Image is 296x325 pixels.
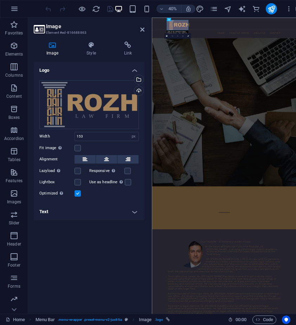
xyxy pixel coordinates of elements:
[92,5,100,13] i: Reload page
[155,316,163,324] span: . logo
[210,5,218,13] i: Pages (Ctrl+Alt+S)
[238,5,246,13] button: text_generator
[185,6,192,12] i: On resize automatically adjust zoom level to fit chosen device.
[8,157,20,162] p: Tables
[46,23,144,30] h2: Image
[39,189,75,198] label: Optimized
[166,318,170,321] i: This element is linked
[6,94,22,99] p: Content
[111,42,144,56] h4: Link
[9,220,20,226] p: Slider
[196,5,204,13] i: Design (Ctrl+Alt+Y)
[224,5,232,13] button: navigator
[125,318,128,321] i: This element is a customizable preset
[4,136,24,141] p: Accordion
[36,316,170,324] nav: breadcrumb
[228,316,247,324] h6: Session time
[5,72,23,78] p: Columns
[58,316,122,324] span: . menu-wrapper .preset-menu-v2-justitia
[46,30,130,36] h3: Element #ed-816688863
[164,33,169,38] a: Select files from the file manager, stock photos, or upload file(s)
[89,178,125,186] label: Use as headline
[169,33,175,38] a: Crop mode
[252,5,260,13] button: commerce
[210,5,218,13] button: pages
[34,203,144,220] h4: Text
[4,305,24,310] p: Marketing
[74,42,111,56] h4: Style
[78,5,86,13] button: Click here to leave preview mode and continue editing
[8,262,20,268] p: Footer
[195,5,204,13] button: design
[92,5,100,13] button: reload
[39,80,139,129] div: ROZHLAWFIRM-2d8q8cc7vTyH2W28CfARJQ.png
[39,144,75,152] label: Fit image
[39,155,75,164] label: Alignment
[240,317,242,322] span: :
[282,316,290,324] button: Usercentrics
[167,5,178,13] h6: 40%
[36,316,55,324] span: Click to select. Double-click to edit
[175,33,180,38] a: Blur
[167,30,188,38] div: This is an example image. Please choose your own for more options.
[89,167,124,175] label: Responsive
[156,5,181,13] button: 40%
[5,51,23,57] p: Elements
[34,62,144,75] h4: Logo
[185,33,191,38] a: Confirm ( Ctrl ⏎ )
[34,42,74,56] h4: Image
[268,5,276,13] i: Publish
[252,5,260,13] i: Commerce
[7,199,21,205] p: Images
[238,5,246,13] i: AI Writer
[39,178,75,186] label: Lightbox
[8,283,20,289] p: Forms
[236,316,246,324] span: 00 00
[224,5,232,13] i: Navigator
[6,316,25,324] a: Click to cancel selection. Double-click to open Pages
[6,178,22,184] p: Features
[5,30,23,36] p: Favorites
[39,134,75,138] label: Width
[252,316,276,324] button: Code
[39,167,75,175] label: Lazyload
[256,316,273,324] span: Code
[180,33,185,38] a: Greyscale
[8,115,20,120] p: Boxes
[7,241,21,247] p: Header
[139,316,152,324] span: Click to select. Double-click to edit
[266,3,277,14] button: publish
